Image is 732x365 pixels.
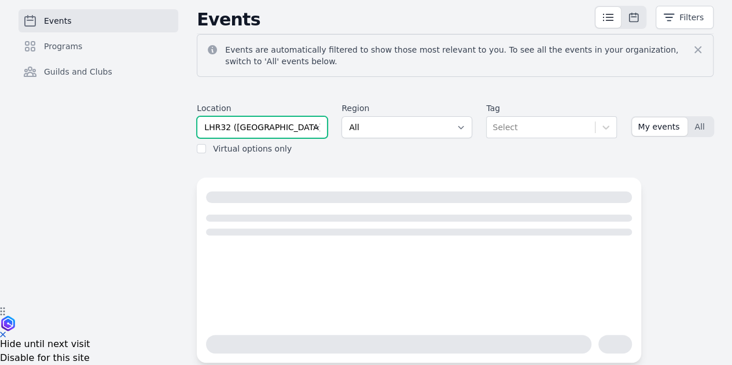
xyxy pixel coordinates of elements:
[19,60,178,83] a: Guilds and Clubs
[19,35,178,58] a: Programs
[44,15,71,27] span: Events
[225,44,692,67] p: Events are automatically filtered to show those most relevant to you. To see all the events in yo...
[632,117,687,136] button: My events
[44,66,112,78] span: Guilds and Clubs
[638,121,679,132] span: My events
[689,117,712,136] button: All
[492,121,517,134] div: Select
[44,40,82,52] span: Programs
[341,102,472,114] label: Region
[19,9,178,102] nav: Sidebar
[486,102,617,114] label: Tag
[19,9,178,32] a: Events
[656,6,713,29] button: Filters
[694,121,704,132] span: All
[197,9,594,30] h2: Events
[197,102,328,114] label: Location
[213,144,292,153] label: Virtual options only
